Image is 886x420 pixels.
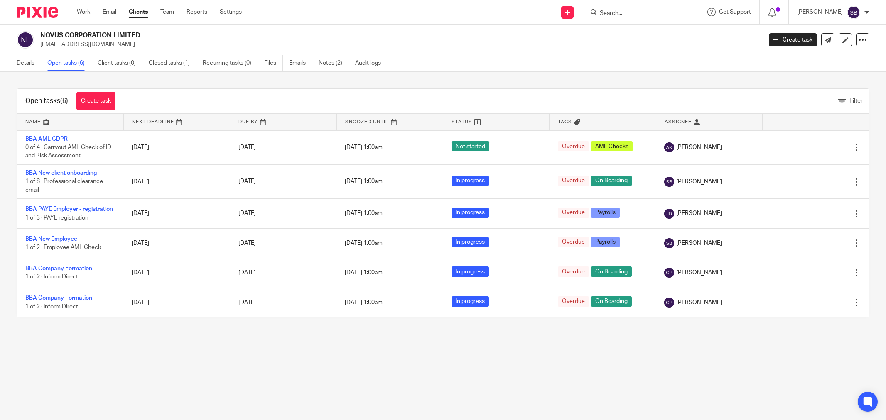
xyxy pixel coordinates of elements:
a: BBA Company Formation [25,266,92,271]
td: [DATE] [123,228,230,258]
img: svg%3E [664,142,674,152]
span: [PERSON_NAME] [676,269,722,277]
span: Overdue [558,237,589,247]
p: [EMAIL_ADDRESS][DOMAIN_NAME] [40,40,756,49]
span: [DATE] 1:00am [345,240,383,246]
a: Work [77,8,90,16]
img: svg%3E [664,268,674,278]
td: [DATE] [123,130,230,164]
td: [DATE] [123,288,230,317]
a: BBA Company Formation [25,295,92,301]
span: 1 of 8 · Professional clearance email [25,179,103,193]
p: [PERSON_NAME] [797,8,843,16]
span: [PERSON_NAME] [676,209,722,217]
span: (6) [60,98,68,104]
span: Overdue [558,266,589,277]
span: Filter [849,98,863,104]
img: svg%3E [17,31,34,49]
a: Notes (2) [319,55,349,71]
a: Create task [769,33,817,46]
span: In progress [452,237,489,247]
span: [DATE] [238,179,256,185]
span: Overdue [558,296,589,307]
img: svg%3E [664,177,674,187]
h2: NOVUS CORPORATION LIMITED [40,31,613,40]
span: In progress [452,208,489,218]
a: Settings [220,8,242,16]
a: Reports [187,8,207,16]
img: svg%3E [664,238,674,248]
span: Overdue [558,208,589,218]
a: Files [264,55,283,71]
a: BBA AML GDPR [25,136,68,142]
span: [DATE] [238,300,256,305]
span: Payrolls [591,208,620,218]
a: BBA PAYE Employer - registration [25,206,113,212]
span: [DATE] [238,270,256,276]
a: Open tasks (6) [47,55,91,71]
span: 1 of 3 · PAYE registration [25,215,88,221]
span: On Boarding [591,296,632,307]
span: [DATE] [238,211,256,217]
td: [DATE] [123,199,230,228]
img: svg%3E [664,298,674,308]
span: 1 of 2 · Inform Direct [25,304,78,310]
span: [DATE] 1:00am [345,144,383,150]
a: BBA New Employee [25,236,77,242]
input: Search [599,10,674,17]
span: Get Support [719,9,751,15]
a: BBA New client onboarding [25,170,97,176]
span: Overdue [558,141,589,151]
img: svg%3E [847,6,860,19]
span: Payrolls [591,237,620,247]
a: Audit logs [355,55,387,71]
span: 1 of 2 · Employee AML Check [25,244,101,250]
span: Snoozed Until [345,120,389,124]
a: Create task [76,92,115,110]
span: [DATE] 1:00am [345,211,383,217]
span: In progress [452,296,489,307]
span: 1 of 2 · Inform Direct [25,274,78,280]
span: AML Checks [591,141,633,151]
a: Emails [289,55,312,71]
img: Pixie [17,7,58,18]
span: Status [452,120,472,124]
span: In progress [452,266,489,277]
span: Tags [558,120,572,124]
span: Not started [452,141,489,151]
a: Closed tasks (1) [149,55,196,71]
span: [DATE] [238,144,256,150]
span: [PERSON_NAME] [676,143,722,151]
span: On Boarding [591,266,632,277]
span: [DATE] 1:00am [345,179,383,185]
span: [PERSON_NAME] [676,239,722,247]
td: [DATE] [123,258,230,288]
a: Email [103,8,116,16]
span: [PERSON_NAME] [676,178,722,186]
a: Client tasks (0) [98,55,142,71]
span: [PERSON_NAME] [676,298,722,307]
a: Clients [129,8,148,16]
img: svg%3E [664,209,674,219]
span: In progress [452,176,489,186]
span: On Boarding [591,176,632,186]
span: [DATE] 1:00am [345,270,383,276]
a: Team [160,8,174,16]
span: [DATE] 1:00am [345,300,383,305]
a: Recurring tasks (0) [203,55,258,71]
span: 0 of 4 · Carryout AML Check of ID and Risk Assessment [25,144,111,159]
td: [DATE] [123,164,230,198]
span: [DATE] [238,240,256,246]
h1: Open tasks [25,97,68,105]
span: Overdue [558,176,589,186]
a: Details [17,55,41,71]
